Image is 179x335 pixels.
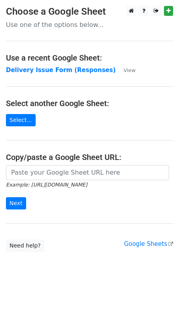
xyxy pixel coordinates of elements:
small: Example: [URL][DOMAIN_NAME] [6,182,87,188]
a: Google Sheets [124,240,173,247]
input: Next [6,197,26,209]
h4: Select another Google Sheet: [6,99,173,108]
a: View [116,67,135,74]
h4: Copy/paste a Google Sheet URL: [6,152,173,162]
input: Paste your Google Sheet URL here [6,165,169,180]
small: View [124,67,135,73]
a: Delivery Issue Form (Responses) [6,67,116,74]
h4: Use a recent Google Sheet: [6,53,173,63]
a: Select... [6,114,36,126]
h3: Choose a Google Sheet [6,6,173,17]
iframe: Chat Widget [139,297,179,335]
p: Use one of the options below... [6,21,173,29]
a: Need help? [6,240,44,252]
